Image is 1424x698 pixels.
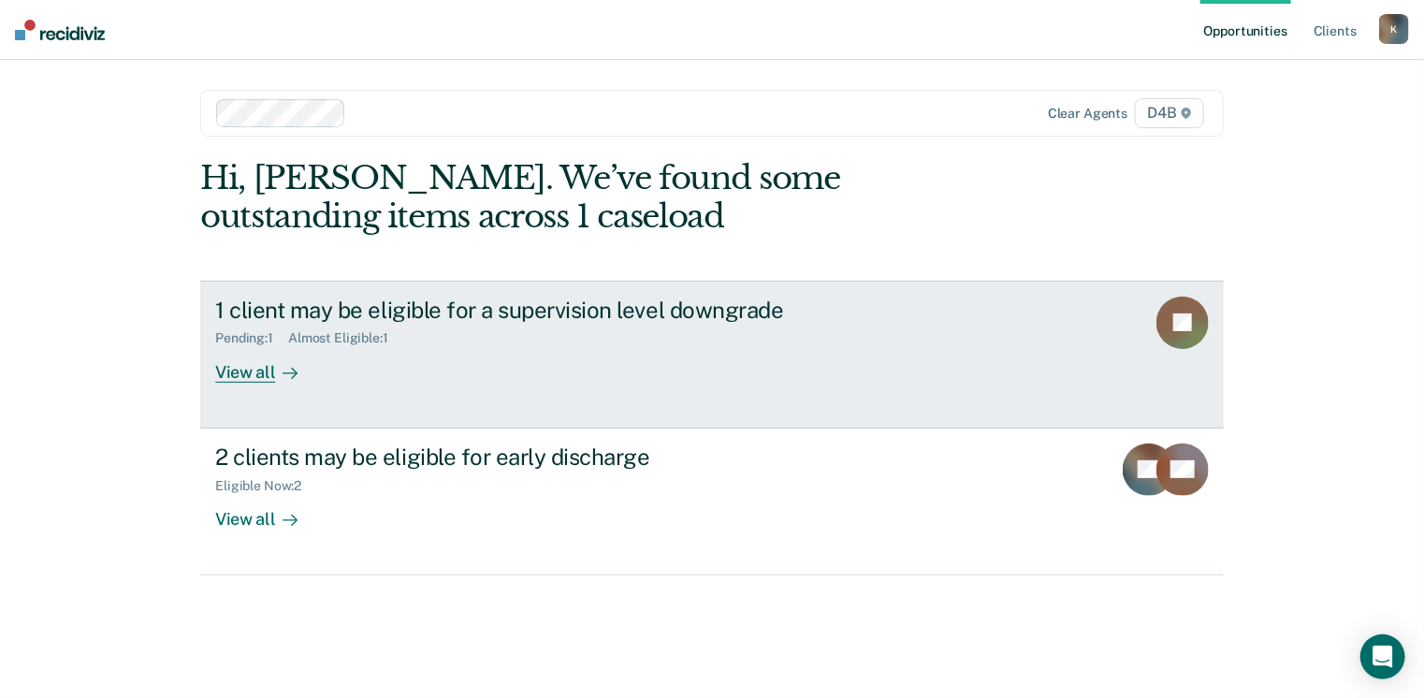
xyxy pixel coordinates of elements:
div: 1 client may be eligible for a supervision level downgrade [215,297,872,324]
div: Open Intercom Messenger [1360,634,1405,679]
div: View all [215,346,320,383]
div: Hi, [PERSON_NAME]. We’ve found some outstanding items across 1 caseload [200,159,1019,236]
div: Eligible Now : 2 [215,478,316,494]
a: 1 client may be eligible for a supervision level downgradePending:1Almost Eligible:1View all [200,281,1224,429]
div: Clear agents [1048,106,1127,122]
button: K [1379,14,1409,44]
img: Recidiviz [15,20,105,40]
a: 2 clients may be eligible for early dischargeEligible Now:2View all [200,429,1224,575]
div: View all [215,493,320,530]
span: D4B [1135,98,1203,128]
div: 2 clients may be eligible for early discharge [215,444,872,471]
div: Almost Eligible : 1 [288,330,403,346]
div: Pending : 1 [215,330,288,346]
